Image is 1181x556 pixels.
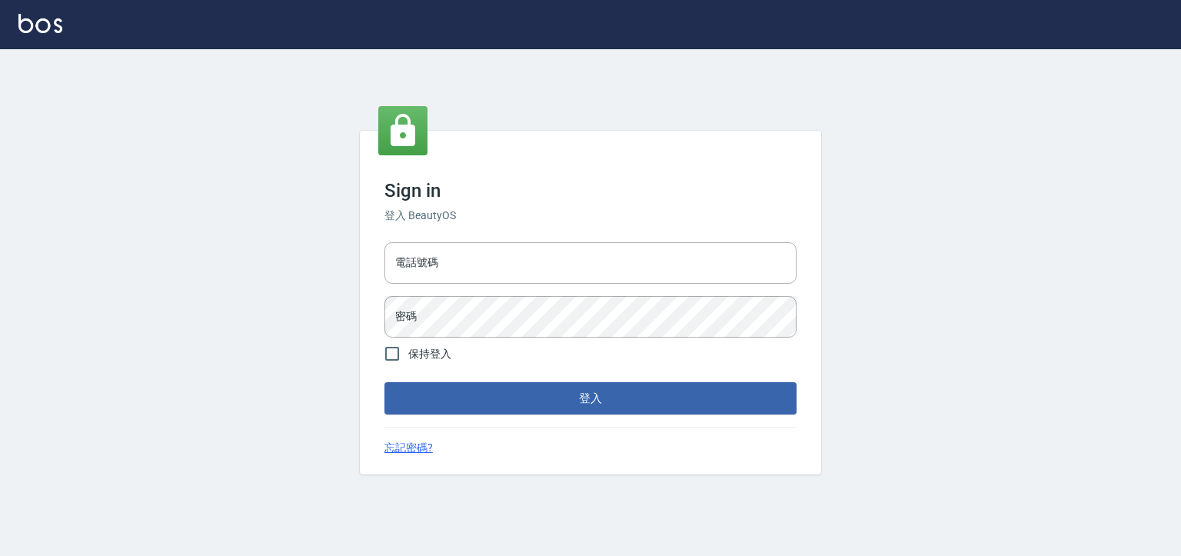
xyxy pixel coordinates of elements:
h6: 登入 BeautyOS [384,208,797,224]
h3: Sign in [384,180,797,201]
img: Logo [18,14,62,33]
span: 保持登入 [408,346,451,362]
a: 忘記密碼? [384,440,433,456]
button: 登入 [384,382,797,415]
